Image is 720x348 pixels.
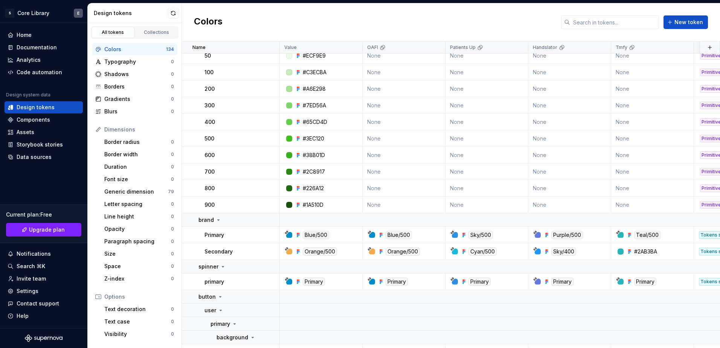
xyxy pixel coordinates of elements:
[551,231,583,239] div: Purple/500
[92,68,177,80] a: Shadows0
[104,188,168,195] div: Generic dimension
[611,47,694,64] td: None
[450,44,476,50] p: Patients Up
[101,148,177,160] a: Border width0
[5,66,83,78] a: Code automation
[204,85,215,93] p: 200
[363,81,445,97] td: None
[528,81,611,97] td: None
[5,41,83,53] a: Documentation
[104,250,171,258] div: Size
[611,130,694,147] td: None
[17,9,49,17] div: Core Library
[101,303,177,315] a: Text decoration0
[303,201,323,209] div: #1A510D
[363,163,445,180] td: None
[634,278,656,286] div: Primary
[92,105,177,118] a: Blurs0
[77,10,79,16] div: E
[445,130,528,147] td: None
[171,84,174,90] div: 0
[171,139,174,145] div: 0
[17,287,38,295] div: Settings
[104,213,171,220] div: Line height
[194,15,223,29] h2: Colors
[6,92,50,98] div: Design system data
[634,231,661,239] div: Teal/500
[101,161,177,173] a: Duration0
[204,201,215,209] p: 900
[17,104,55,111] div: Design tokens
[445,97,528,114] td: None
[171,71,174,77] div: 0
[5,139,83,151] a: Storybook stories
[551,247,576,256] div: Sky/400
[17,300,59,307] div: Contact support
[171,201,174,207] div: 0
[171,151,174,157] div: 0
[611,180,694,197] td: None
[303,52,326,60] div: #ECF9E9
[171,238,174,244] div: 0
[528,180,611,197] td: None
[5,260,83,272] button: Search ⌘K
[611,114,694,130] td: None
[6,211,81,218] div: Current plan : Free
[17,31,32,39] div: Home
[101,186,177,198] a: Generic dimension79
[92,56,177,68] a: Typography0
[101,328,177,340] a: Visibility0
[5,298,83,310] button: Contact support
[171,319,174,325] div: 0
[303,231,329,239] div: Blue/500
[104,163,171,171] div: Duration
[303,102,326,109] div: #7ED56A
[104,238,171,245] div: Paragraph spacing
[104,138,171,146] div: Border radius
[92,43,177,55] a: Colors134
[104,330,171,338] div: Visibility
[101,198,177,210] a: Letter spacing0
[171,59,174,65] div: 0
[17,44,57,51] div: Documentation
[5,9,14,18] div: S
[17,69,62,76] div: Code automation
[5,114,83,126] a: Components
[468,231,493,239] div: Sky/500
[204,168,215,176] p: 700
[2,5,86,21] button: SCore LibraryE
[17,250,51,258] div: Notifications
[204,135,214,142] p: 500
[363,114,445,130] td: None
[17,275,46,282] div: Invite team
[528,47,611,64] td: None
[303,118,327,126] div: #65CD4D
[101,235,177,247] a: Paragraph spacing0
[17,128,34,136] div: Assets
[17,263,45,270] div: Search ⌘K
[204,69,214,76] p: 100
[528,64,611,81] td: None
[104,126,174,133] div: Dimensions
[17,116,50,124] div: Components
[5,273,83,285] a: Invite team
[104,46,166,53] div: Colors
[168,189,174,195] div: 79
[5,101,83,113] a: Design tokens
[6,223,81,237] a: Upgrade plan
[204,185,215,192] p: 800
[171,331,174,337] div: 0
[445,147,528,163] td: None
[101,136,177,148] a: Border radius0
[101,273,177,285] a: Z-index0
[171,276,174,282] div: 0
[570,15,659,29] input: Search in tokens...
[303,247,337,256] div: Orange/500
[92,93,177,105] a: Gradients0
[386,278,408,286] div: Primary
[94,29,132,35] div: All tokens
[104,225,171,233] div: Opacity
[664,15,708,29] button: New token
[533,44,557,50] p: Handslator
[171,108,174,114] div: 0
